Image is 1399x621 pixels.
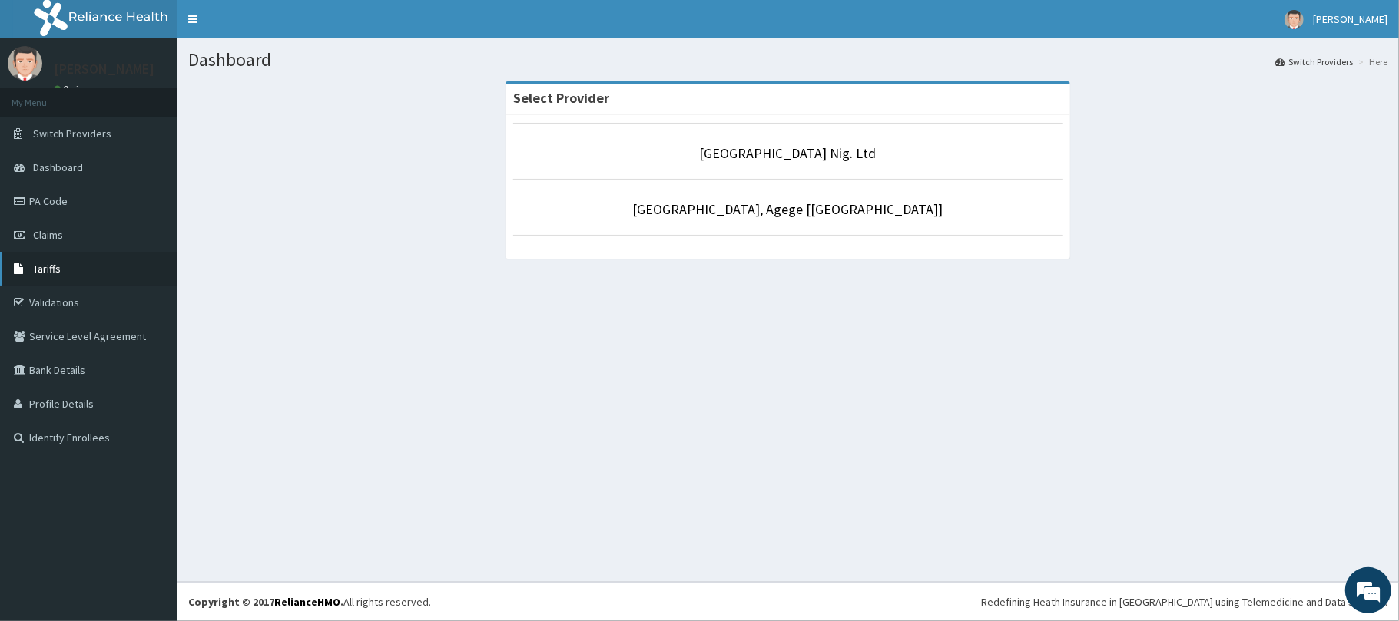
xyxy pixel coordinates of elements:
[513,89,609,107] strong: Select Provider
[8,46,42,81] img: User Image
[33,127,111,140] span: Switch Providers
[633,200,943,218] a: [GEOGRAPHIC_DATA], Agege [[GEOGRAPHIC_DATA]]
[33,160,83,174] span: Dashboard
[274,595,340,609] a: RelianceHMO
[1275,55,1353,68] a: Switch Providers
[33,262,61,276] span: Tariffs
[981,594,1387,609] div: Redefining Heath Insurance in [GEOGRAPHIC_DATA] using Telemedicine and Data Science!
[33,228,63,242] span: Claims
[700,144,877,162] a: [GEOGRAPHIC_DATA] Nig. Ltd
[188,595,343,609] strong: Copyright © 2017 .
[54,62,154,76] p: [PERSON_NAME]
[1313,12,1387,26] span: [PERSON_NAME]
[177,582,1399,621] footer: All rights reserved.
[54,84,91,94] a: Online
[1354,55,1387,68] li: Here
[1285,10,1304,29] img: User Image
[188,50,1387,70] h1: Dashboard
